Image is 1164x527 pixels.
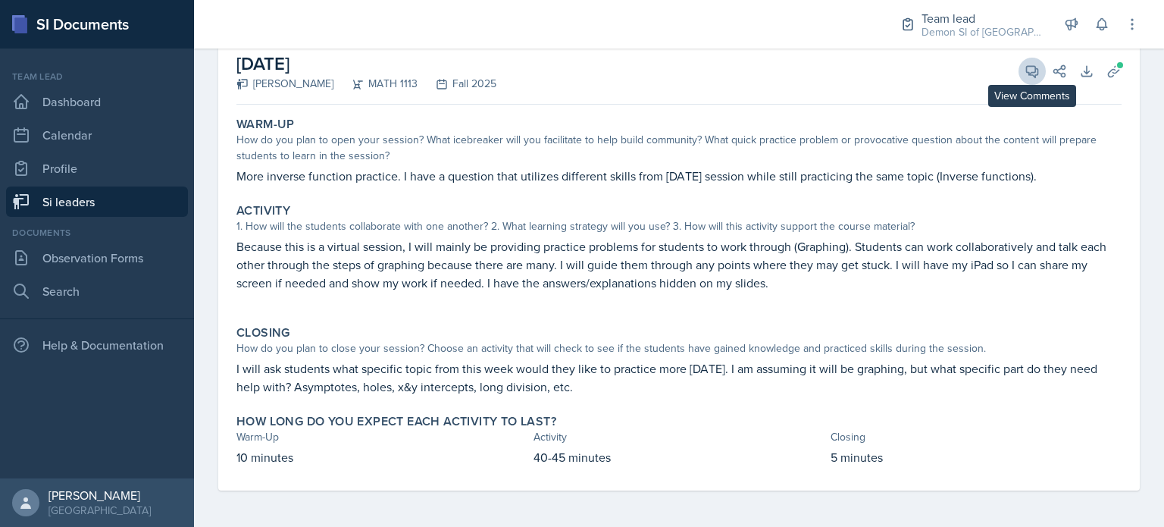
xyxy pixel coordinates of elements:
[6,153,188,184] a: Profile
[533,448,824,466] p: 40-45 minutes
[236,76,333,92] div: [PERSON_NAME]
[831,448,1122,466] p: 5 minutes
[6,330,188,360] div: Help & Documentation
[48,503,151,518] div: [GEOGRAPHIC_DATA]
[921,9,1043,27] div: Team lead
[6,70,188,83] div: Team lead
[6,187,188,217] a: Si leaders
[6,86,188,117] a: Dashboard
[6,243,188,273] a: Observation Forms
[533,429,824,445] div: Activity
[921,24,1043,40] div: Demon SI of [GEOGRAPHIC_DATA] / Fall 2025
[236,50,496,77] h2: [DATE]
[236,132,1122,164] div: How do you plan to open your session? What icebreaker will you facilitate to help build community...
[236,218,1122,234] div: 1. How will the students collaborate with one another? 2. What learning strategy will you use? 3....
[6,120,188,150] a: Calendar
[6,276,188,306] a: Search
[236,340,1122,356] div: How do you plan to close your session? Choose an activity that will check to see if the students ...
[236,167,1122,185] p: More inverse function practice. I have a question that utilizes different skills from [DATE] sess...
[236,237,1122,292] p: Because this is a virtual session, I will mainly be providing practice problems for students to w...
[6,226,188,240] div: Documents
[236,359,1122,396] p: I will ask students what specific topic from this week would they like to practice more [DATE]. I...
[1018,58,1046,85] button: View Comments
[236,429,527,445] div: Warm-Up
[236,414,556,429] label: How long do you expect each activity to last?
[333,76,418,92] div: MATH 1113
[236,448,527,466] p: 10 minutes
[418,76,496,92] div: Fall 2025
[48,488,151,503] div: [PERSON_NAME]
[236,325,290,340] label: Closing
[831,429,1122,445] div: Closing
[236,117,295,132] label: Warm-Up
[236,203,290,218] label: Activity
